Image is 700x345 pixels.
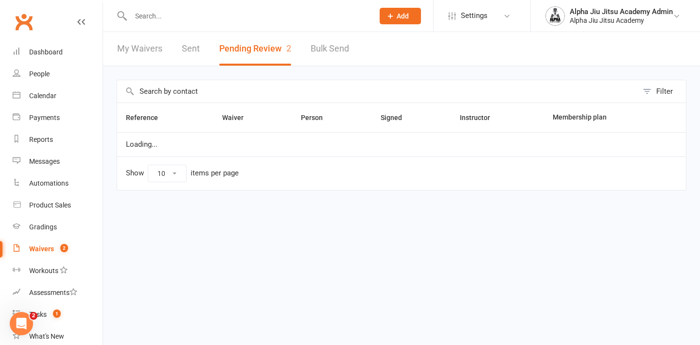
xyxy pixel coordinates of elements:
img: thumb_image1751406779.png [545,6,565,26]
span: Waiver [222,114,254,121]
a: Product Sales [13,194,103,216]
a: Dashboard [13,41,103,63]
a: Workouts [13,260,103,282]
div: What's New [29,332,64,340]
div: Workouts [29,267,58,275]
iframe: Intercom live chat [10,312,33,335]
div: Calendar [29,92,56,100]
a: Tasks 1 [13,304,103,326]
td: Loading... [117,132,686,156]
button: Instructor [460,112,501,123]
div: Product Sales [29,201,71,209]
div: Automations [29,179,69,187]
button: Filter [638,80,686,103]
a: Waivers 2 [13,238,103,260]
button: Waiver [222,112,254,123]
a: Sent [182,32,200,66]
a: Payments [13,107,103,129]
button: Person [301,112,333,123]
div: People [29,70,50,78]
span: 1 [53,310,61,318]
a: Reports [13,129,103,151]
div: Show [126,165,239,182]
div: Waivers [29,245,54,253]
a: People [13,63,103,85]
span: Person [301,114,333,121]
a: Messages [13,151,103,172]
a: Bulk Send [311,32,349,66]
span: Signed [381,114,413,121]
a: My Waivers [117,32,162,66]
span: 2 [286,43,291,53]
a: Gradings [13,216,103,238]
button: Add [380,8,421,24]
span: Add [397,12,409,20]
button: Reference [126,112,169,123]
div: Reports [29,136,53,143]
input: Search by contact [117,80,638,103]
div: Payments [29,114,60,121]
span: Instructor [460,114,501,121]
div: Gradings [29,223,57,231]
a: Assessments [13,282,103,304]
button: Pending Review2 [219,32,291,66]
div: Assessments [29,289,77,296]
a: Automations [13,172,103,194]
div: Tasks [29,310,47,318]
div: Filter [656,86,673,97]
a: Clubworx [12,10,36,34]
input: Search... [128,9,367,23]
div: Alpha Jiu Jitsu Academy Admin [570,7,673,16]
div: Alpha Jiu Jitsu Academy [570,16,673,25]
div: Messages [29,157,60,165]
span: Reference [126,114,169,121]
span: 2 [30,312,37,320]
a: Calendar [13,85,103,107]
span: 2 [60,244,68,252]
div: items per page [191,169,239,177]
button: Signed [381,112,413,123]
div: Dashboard [29,48,63,56]
th: Membership plan [544,103,658,132]
span: Settings [461,5,488,27]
